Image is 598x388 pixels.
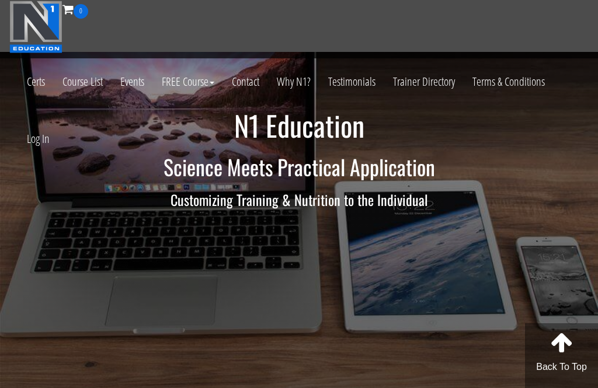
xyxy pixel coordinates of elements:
a: Contact [223,53,268,110]
a: Certs [18,53,54,110]
a: Log In [18,110,58,167]
img: n1-education [9,1,62,53]
h3: Customizing Training & Nutrition to the Individual [9,192,589,207]
a: Why N1? [268,53,319,110]
a: 0 [62,1,88,17]
h2: Science Meets Practical Application [9,155,589,179]
a: Events [112,53,153,110]
a: Course List [54,53,112,110]
p: Back To Top [525,360,598,374]
h1: N1 Education [9,110,589,141]
a: Testimonials [319,53,384,110]
a: FREE Course [153,53,223,110]
span: 0 [74,4,88,19]
a: Terms & Conditions [464,53,554,110]
a: Trainer Directory [384,53,464,110]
